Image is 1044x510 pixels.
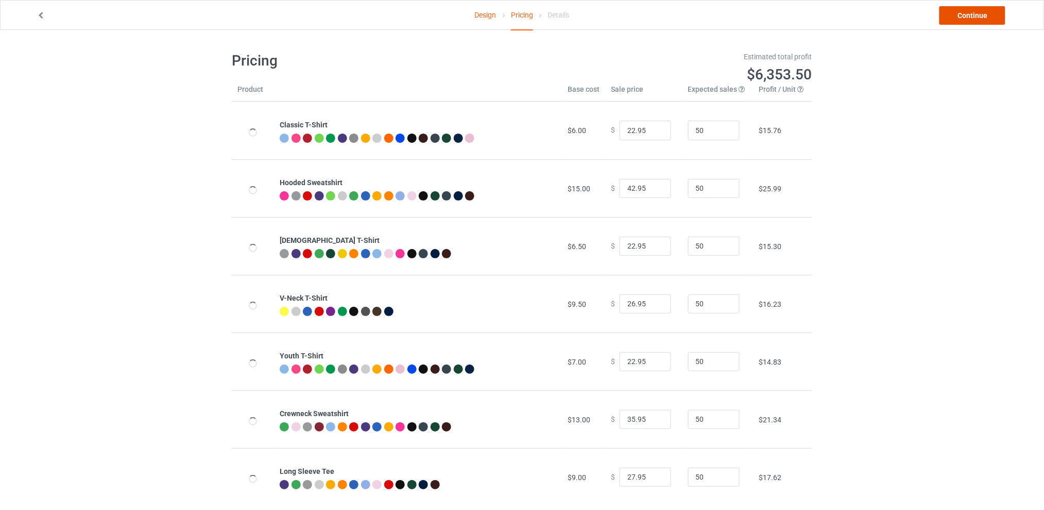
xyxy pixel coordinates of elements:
span: $15.00 [568,185,590,193]
span: $ [611,473,615,481]
th: Base cost [562,84,605,102]
a: Continue [939,6,1005,25]
span: $16.23 [759,300,782,308]
div: Details [547,1,569,29]
span: $6.00 [568,126,586,135]
span: $14.83 [759,358,782,366]
b: Crewneck Sweatshirt [280,409,349,418]
span: $21.34 [759,416,782,424]
b: Classic T-Shirt [280,121,328,129]
span: $ [611,126,615,135]
span: $25.99 [759,185,782,193]
b: Youth T-Shirt [280,352,323,360]
b: V-Neck T-Shirt [280,294,328,302]
span: $ [611,184,615,192]
span: $7.00 [568,358,586,366]
span: $15.76 [759,126,782,135]
th: Profit / Unit [754,84,812,102]
span: $ [611,242,615,250]
span: $9.00 [568,473,586,482]
a: Design [475,1,497,29]
th: Product [232,84,274,102]
div: Estimated total profit [529,52,813,62]
div: Pricing [511,1,533,30]
b: Long Sleeve Tee [280,467,334,475]
span: $15.30 [759,242,782,251]
h1: Pricing [232,52,515,70]
span: $6.50 [568,242,586,251]
th: Expected sales [682,84,754,102]
span: $ [611,300,615,308]
span: $ [611,415,615,423]
th: Sale price [605,84,682,102]
img: heather_texture.png [338,365,347,374]
span: $6,353.50 [747,66,812,83]
b: Hooded Sweatshirt [280,178,343,187]
span: $13.00 [568,416,590,424]
img: heather_texture.png [349,134,358,143]
span: $17.62 [759,473,782,482]
span: $ [611,357,615,366]
span: $9.50 [568,300,586,308]
b: [DEMOGRAPHIC_DATA] T-Shirt [280,236,380,244]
